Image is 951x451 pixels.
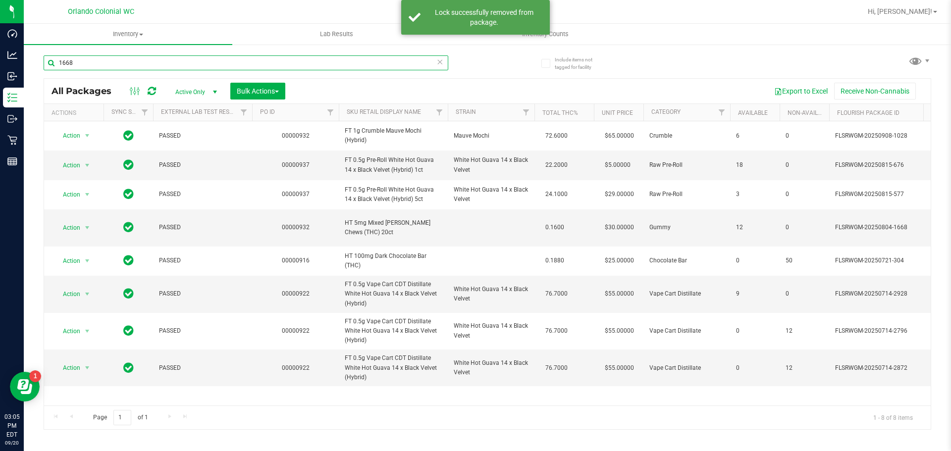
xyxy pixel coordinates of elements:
span: PASSED [159,190,246,199]
a: 00000937 [282,191,310,198]
span: In Sync [123,220,134,234]
span: PASSED [159,326,246,336]
span: 12 [786,363,823,373]
button: Export to Excel [768,83,834,100]
a: 00000932 [282,132,310,139]
a: Total THC% [542,109,578,116]
span: FLSRWGM-20250908-1028 [835,131,932,141]
span: White Hot Guava 14 x Black Velvet [454,155,528,174]
span: Clear [436,55,443,68]
span: In Sync [123,324,134,338]
span: $55.00000 [600,324,639,338]
span: Bulk Actions [237,87,279,95]
a: Filter [714,104,730,121]
span: 0.1880 [540,253,569,268]
div: Actions [52,109,100,116]
inline-svg: Reports [7,156,17,166]
a: Sync Status [111,108,150,115]
span: Raw Pre-Roll [649,160,724,170]
span: Lab Results [307,30,367,39]
span: FLSRWGM-20250804-1668 [835,223,932,232]
span: FLSRWGM-20250815-577 [835,190,932,199]
span: White Hot Guava 14 x Black Velvet [454,185,528,204]
span: In Sync [123,187,134,201]
span: White Hot Guava 14 x Black Velvet [454,358,528,377]
inline-svg: Inventory [7,93,17,102]
a: Filter [322,104,339,121]
span: 0 [786,190,823,199]
span: PASSED [159,131,246,141]
span: 0 [736,363,774,373]
span: PASSED [159,223,246,232]
span: 9 [736,289,774,299]
span: FT 0.5g Pre-Roll White Hot Guava 14 x Black Velvet (Hybrid) 1ct [345,155,442,174]
span: $55.00000 [600,361,639,375]
span: Action [54,287,81,301]
span: FT 0.5g Vape Cart CDT Distillate White Hot Guava 14 x Black Velvet (Hybrid) [345,353,442,382]
span: $5.00000 [600,158,635,172]
span: select [81,188,94,201]
span: PASSED [159,289,246,299]
span: $29.00000 [600,187,639,201]
span: In Sync [123,361,134,375]
span: Raw Pre-Roll [649,190,724,199]
span: Action [54,129,81,143]
inline-svg: Dashboard [7,29,17,39]
span: Vape Cart Distillate [649,289,724,299]
input: Search Package ID, Item Name, SKU, Lot or Part Number... [44,55,448,70]
a: Flourish Package ID [837,109,899,116]
a: 00000937 [282,161,310,168]
span: FLSRWGM-20250714-2928 [835,289,932,299]
span: FT 0.5g Vape Cart CDT Distillate White Hot Guava 14 x Black Velvet (Hybrid) [345,317,442,346]
span: select [81,361,94,375]
span: Chocolate Bar [649,256,724,265]
a: 00000922 [282,327,310,334]
a: Filter [236,104,252,121]
span: Action [54,221,81,235]
span: White Hot Guava 14 x Black Velvet [454,285,528,303]
span: select [81,158,94,172]
span: 76.7000 [540,324,573,338]
p: 09/20 [4,439,19,447]
span: select [81,129,94,143]
span: 0 [786,160,823,170]
span: Mauve Mochi [454,131,528,141]
inline-svg: Inbound [7,71,17,81]
span: 72.6000 [540,129,573,143]
a: Filter [431,104,448,121]
a: Category [651,108,681,115]
span: $30.00000 [600,220,639,235]
span: Action [54,254,81,268]
a: 00000916 [282,257,310,264]
inline-svg: Outbound [7,114,17,124]
a: Non-Available [788,109,832,116]
span: HT 100mg Dark Chocolate Bar (THC) [345,251,442,270]
span: 0 [786,131,823,141]
span: select [81,254,94,268]
span: FT 0.5g Vape Cart CDT Distillate White Hot Guava 14 x Black Velvet (Hybrid) [345,280,442,308]
span: 0 [736,256,774,265]
span: Include items not tagged for facility [555,56,604,71]
span: Action [54,188,81,201]
a: External Lab Test Result [161,108,239,115]
span: 50 [786,256,823,265]
a: 00000922 [282,290,310,297]
span: 76.7000 [540,361,573,375]
span: 1 - 8 of 8 items [865,410,921,425]
inline-svg: Analytics [7,50,17,60]
button: Bulk Actions [230,83,285,100]
button: Receive Non-Cannabis [834,83,916,100]
a: SKU Retail Display Name [347,108,421,115]
span: Orlando Colonial WC [68,7,134,16]
span: 12 [786,326,823,336]
span: Action [54,158,81,172]
span: $25.00000 [600,253,639,268]
span: select [81,221,94,235]
span: Hi, [PERSON_NAME]! [868,7,932,15]
span: 0 [786,223,823,232]
inline-svg: Retail [7,135,17,145]
span: Gummy [649,223,724,232]
span: In Sync [123,129,134,143]
span: FT 1g Crumble Mauve Mochi (Hybrid) [345,126,442,145]
span: White Hot Guava 14 x Black Velvet [454,321,528,340]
